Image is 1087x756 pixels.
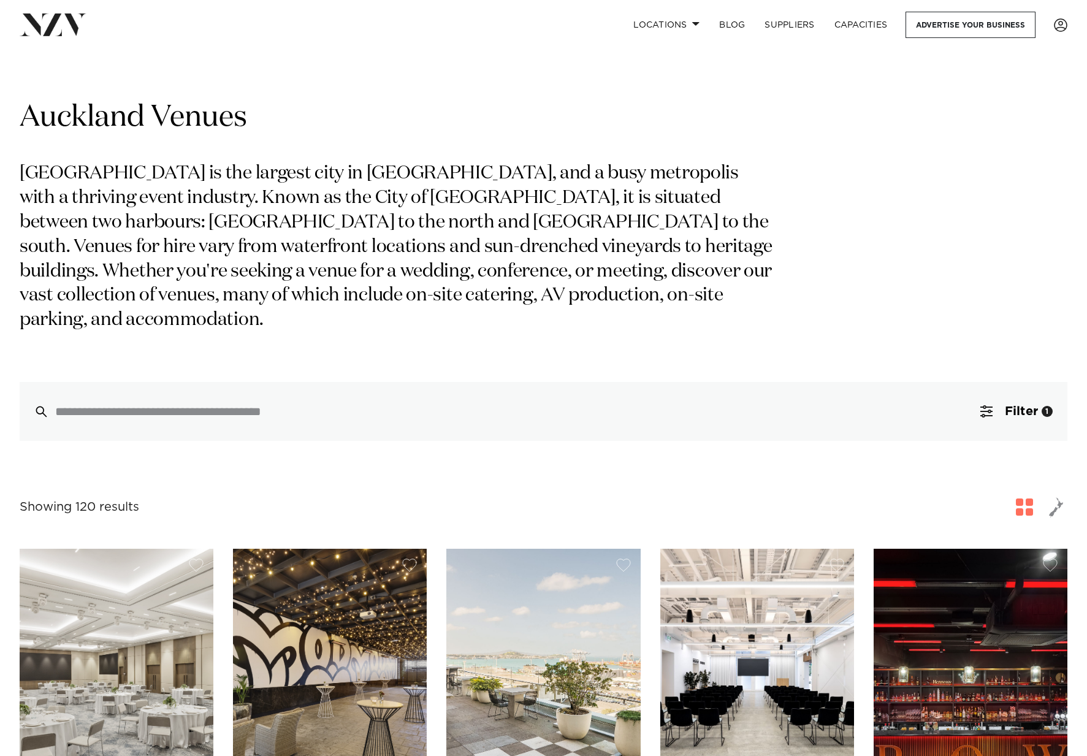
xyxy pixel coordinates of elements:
button: Filter1 [966,382,1067,441]
h1: Auckland Venues [20,99,1067,137]
img: nzv-logo.png [20,13,86,36]
a: Capacities [825,12,898,38]
a: BLOG [709,12,755,38]
div: 1 [1042,406,1053,417]
a: Locations [624,12,709,38]
div: Showing 120 results [20,498,139,517]
a: Advertise your business [906,12,1036,38]
a: SUPPLIERS [755,12,824,38]
span: Filter [1005,405,1038,418]
p: [GEOGRAPHIC_DATA] is the largest city in [GEOGRAPHIC_DATA], and a busy metropolis with a thriving... [20,162,777,333]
